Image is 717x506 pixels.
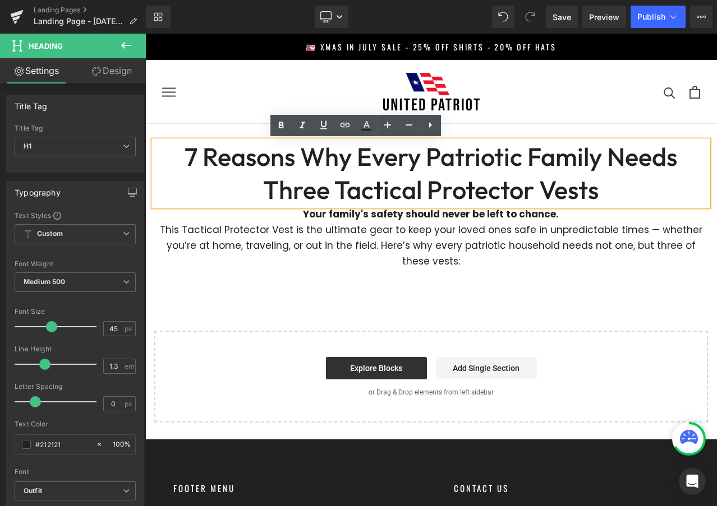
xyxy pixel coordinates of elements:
[589,11,619,23] span: Preview
[15,95,48,111] div: Title Tag
[15,383,136,391] div: Letter Spacing
[492,6,514,28] button: Undo
[24,277,65,286] b: Medium 500
[553,11,571,23] span: Save
[291,323,392,346] a: Add Single Section
[37,229,63,239] b: Custom
[146,6,171,28] a: New Library
[690,6,713,28] button: More
[15,260,136,268] div: Font Weight
[544,52,555,65] a: Open cart
[24,142,31,150] b: H1
[28,473,264,488] a: Search
[631,6,686,28] button: Publish
[34,17,125,26] span: Landing Page - [DATE] 00:50:28
[158,174,413,187] strong: Your family's safety should never be left to chance.
[125,363,134,370] span: em
[637,12,665,21] span: Publish
[34,6,146,15] a: Landing Pages
[181,323,282,346] a: Explore Blocks
[15,345,136,353] div: Line Height
[226,36,346,80] img: UnitedPatriot
[8,107,563,173] h1: 7 Reasons Why Every Patriotic Family Needs Three Tactical Protector Vests
[309,473,544,504] p: Have a question about your order? Contact our team below.
[125,325,134,332] span: px
[29,41,63,50] span: Heading
[518,53,530,64] a: Search
[17,53,30,63] button: Open navigation
[8,188,563,235] p: This Tactical Protector Vest is the ultimate gear to keep your loved ones safe in unpredictable t...
[15,468,136,476] div: Font
[582,6,626,28] a: Preview
[8,7,563,20] p: 🇺🇸 XMAS IN JULY SALE - 25% OFF SHIRTS - 20% OFF HATS
[519,6,541,28] button: Redo
[75,58,148,83] a: Design
[24,486,42,496] i: Outfit
[27,355,545,363] p: or Drag & Drop elements from left sidebar
[679,468,706,495] div: Open Intercom Messenger
[15,124,136,132] div: Title Tag
[35,438,90,451] input: Color
[15,420,136,428] div: Text Color
[15,211,136,220] div: Text Styles
[125,400,134,407] span: px
[15,308,136,315] div: Font Size
[108,435,135,454] div: %
[15,182,61,197] div: Typography
[309,448,544,462] h2: Contact Us
[28,448,264,462] h2: Footer menu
